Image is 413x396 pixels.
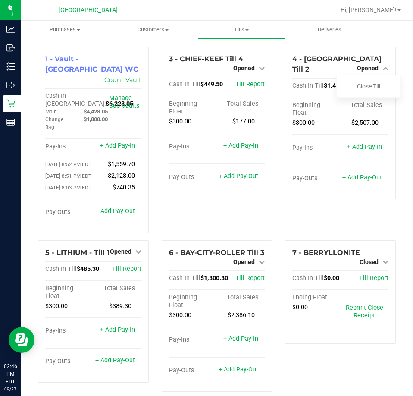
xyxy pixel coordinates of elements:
span: $6,228.05 [106,100,133,107]
span: $485.30 [77,265,99,273]
a: Customers [109,21,197,39]
a: Deliveries [285,21,374,39]
a: Till Report [359,274,388,282]
a: + Add Pay-Out [219,366,258,373]
a: Till Report [235,274,265,282]
span: $300.00 [45,302,68,310]
span: Main: [45,109,58,115]
span: 7 - BERRYLLONITE [292,248,360,257]
span: $1,559.70 [108,160,135,168]
p: 09/27 [4,386,17,392]
span: [DATE] 8:51 PM EDT [45,173,91,179]
span: Cash In [GEOGRAPHIC_DATA]: [45,92,106,107]
span: $1,800.00 [84,116,108,123]
span: $300.00 [169,118,191,125]
div: Total Sales [217,294,265,302]
a: + Add Pay-Out [342,174,382,181]
p: 02:46 PM EDT [4,362,17,386]
span: Tills [198,26,285,34]
span: [DATE] 8:52 PM EDT [45,161,91,167]
span: Cash In Till [169,81,200,88]
div: Beginning Float [169,294,217,309]
span: $0.00 [324,274,339,282]
div: Beginning Float [45,285,93,300]
div: Pay-Ins [45,143,93,151]
span: 1 - Vault - [GEOGRAPHIC_DATA] WC [45,55,138,73]
inline-svg: Outbound [6,81,15,89]
a: Manage Sub-Vaults [109,94,139,110]
span: [GEOGRAPHIC_DATA] [59,6,118,14]
a: + Add Pay-Out [95,357,135,364]
span: Opened [357,65,379,72]
div: Ending Float [292,294,340,302]
span: $389.30 [109,302,131,310]
span: 5 - LITHIUM - Till 1 [45,248,110,257]
span: $1,300.30 [200,274,228,282]
a: + Add Pay-In [223,335,258,343]
div: Pay-Ins [169,143,217,151]
span: 3 - CHIEF-KEEF Till 4 [169,55,243,63]
div: Pay-Ins [169,336,217,344]
a: Count Vault [104,76,141,84]
span: $2,386.10 [228,311,255,319]
a: + Add Pay-In [223,142,258,149]
div: Total Sales [217,100,265,108]
a: + Add Pay-In [100,142,135,149]
span: 6 - BAY-CITY-ROLLER Till 3 [169,248,264,257]
div: Beginning Float [292,101,340,117]
span: $2,507.00 [351,119,379,126]
span: Cash In Till [292,274,324,282]
inline-svg: Reports [6,118,15,126]
a: + Add Pay-Out [95,207,135,215]
div: Pay-Ins [292,144,340,152]
span: 4 - [GEOGRAPHIC_DATA] Till 2 [292,55,382,73]
inline-svg: Retail [6,99,15,108]
div: Total Sales [341,101,388,109]
span: Opened [233,258,255,265]
span: $1,454.10 [324,82,351,89]
div: Pay-Outs [169,367,217,374]
a: + Add Pay-Out [219,173,258,180]
span: $740.35 [113,184,135,191]
span: [DATE] 8:03 PM EDT [45,185,91,191]
span: Opened [233,65,255,72]
span: Cash In Till [292,82,324,89]
a: + Add Pay-In [100,326,135,333]
span: Cash In Till [45,265,77,273]
iframe: Resource center [9,327,34,353]
span: Opened [110,248,131,255]
span: $177.00 [232,118,255,125]
span: $449.50 [200,81,223,88]
span: Reprint Close Receipt [346,304,383,319]
span: Cash In Till [169,274,200,282]
a: + Add Pay-In [347,143,382,151]
span: Customers [110,26,197,34]
span: Closed [360,258,379,265]
a: Till Report [112,265,141,273]
div: Pay-Outs [45,208,93,216]
span: $300.00 [169,311,191,319]
span: $4,428.05 [84,108,108,115]
span: Hi, [PERSON_NAME]! [341,6,397,13]
span: $300.00 [292,119,315,126]
div: Pay-Ins [45,327,93,335]
div: Beginning Float [169,100,217,116]
div: Pay-Outs [45,358,93,365]
div: Pay-Outs [292,175,340,182]
inline-svg: Inbound [6,44,15,52]
inline-svg: Inventory [6,62,15,71]
inline-svg: Analytics [6,25,15,34]
button: Reprint Close Receipt [341,304,388,319]
span: $2,128.00 [108,172,135,179]
a: Till Report [235,81,265,88]
a: Tills [197,21,286,39]
div: Total Sales [93,285,141,292]
a: Close Till [357,83,380,90]
span: Purchases [21,26,109,34]
div: Pay-Outs [169,173,217,181]
a: Purchases [21,21,109,39]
